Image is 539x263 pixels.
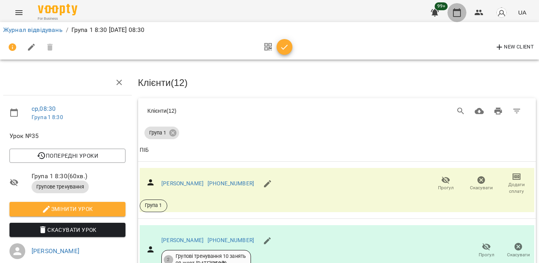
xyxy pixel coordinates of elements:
button: Попередні уроки [9,149,125,163]
span: Прогул [479,252,494,258]
button: Фільтр [507,102,526,121]
button: Скасувати [464,173,499,195]
a: ср , 08:30 [32,105,56,112]
span: Урок №35 [9,131,125,141]
span: ПІБ [140,145,535,155]
span: Змінити урок [16,204,119,214]
span: Додати сплату [503,181,530,195]
div: Група 1 [144,127,179,139]
button: Додати сплату [499,173,534,195]
div: ПІБ [140,145,149,155]
a: [PHONE_NUMBER] [208,237,254,243]
img: avatar_s.png [496,7,507,18]
span: Скасувати Урок [16,225,119,235]
span: Група 1 [140,202,167,209]
li: / [66,25,68,35]
button: Скасувати [502,239,534,261]
span: Групове тренування [32,183,89,190]
span: New Client [495,43,534,52]
p: Група 1 8:30 [DATE] 08:30 [71,25,145,35]
button: Search [451,102,470,121]
span: Прогул [438,185,454,191]
div: Sort [140,145,149,155]
nav: breadcrumb [3,25,536,35]
button: Завантажити CSV [470,102,489,121]
a: [PERSON_NAME] [32,247,79,255]
div: Клієнти ( 12 ) [148,107,314,115]
button: Змінити урок [9,202,125,216]
h3: Клієнти ( 12 ) [138,78,536,88]
button: New Client [493,41,536,54]
span: Скасувати [507,252,530,258]
img: Voopty Logo [38,4,77,15]
div: Table Toolbar [138,98,536,123]
button: Друк [489,102,508,121]
a: Група 1 8:30 [32,114,63,120]
a: [PHONE_NUMBER] [208,180,254,187]
span: 99+ [435,2,448,10]
span: UA [518,8,526,17]
a: [PERSON_NAME] [161,180,204,187]
button: Скасувати Урок [9,223,125,237]
span: For Business [38,16,77,21]
a: [PERSON_NAME] [161,237,204,243]
button: Прогул [470,239,502,261]
span: Скасувати [470,185,493,191]
a: Журнал відвідувань [3,26,63,34]
span: Група 1 [144,129,171,136]
button: UA [515,5,530,20]
span: Попередні уроки [16,151,119,160]
button: Menu [9,3,28,22]
button: Прогул [428,173,464,195]
span: Група 1 8:30 ( 60 хв. ) [32,172,125,181]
